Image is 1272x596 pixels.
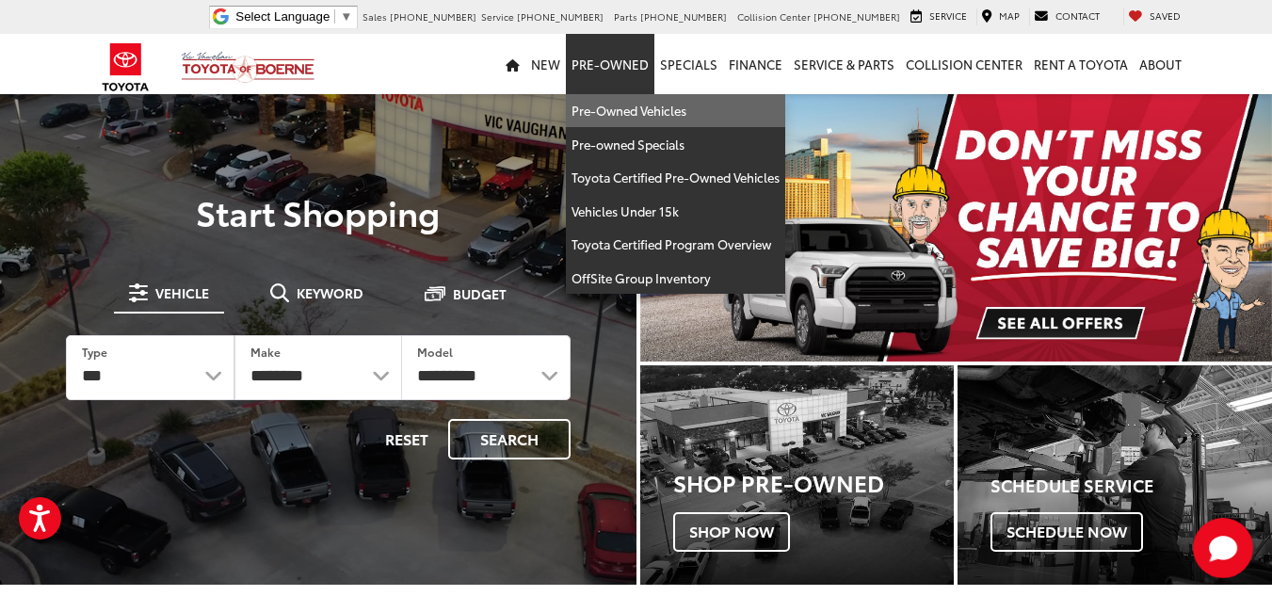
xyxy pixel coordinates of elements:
h4: Schedule Service [990,476,1272,495]
label: Make [250,344,281,360]
a: Contact [1029,8,1104,25]
a: Service & Parts: Opens in a new tab [788,34,900,94]
p: Start Shopping [40,193,597,231]
a: Toyota Certified Program Overview [566,228,785,262]
button: Reset [369,419,444,459]
span: Schedule Now [990,512,1143,552]
a: OffSite Group Inventory [566,262,785,295]
span: Collision Center [737,9,811,24]
button: Search [448,419,571,459]
span: [PHONE_NUMBER] [517,9,604,24]
span: [PHONE_NUMBER] [640,9,727,24]
label: Type [82,344,107,360]
a: Pre-Owned Vehicles [566,94,785,128]
a: Toyota Certified Pre-Owned Vehicles [566,161,785,195]
a: About [1134,34,1187,94]
span: Contact [1055,8,1100,23]
span: [PHONE_NUMBER] [390,9,476,24]
a: Map [976,8,1024,25]
a: New [525,34,566,94]
span: ​ [334,9,335,24]
img: Toyota [90,37,161,98]
button: Toggle Chat Window [1193,518,1253,578]
span: Vehicle [155,286,209,299]
a: Select Language​ [235,9,352,24]
div: Toyota [958,365,1272,586]
span: Parts [614,9,637,24]
span: Sales [362,9,387,24]
label: Model [417,344,453,360]
a: Pre-Owned [566,34,654,94]
span: Keyword [297,286,363,299]
svg: Start Chat [1193,518,1253,578]
span: Service [929,8,967,23]
span: Saved [1150,8,1181,23]
a: Schedule Service Schedule Now [958,365,1272,586]
a: Pre-owned Specials [566,128,785,162]
a: Finance [723,34,788,94]
span: ▼ [340,9,352,24]
span: Map [999,8,1020,23]
div: Toyota [640,365,955,586]
a: Vehicles Under 15k [566,195,785,229]
a: Shop Pre-Owned Shop Now [640,365,955,586]
a: Rent a Toyota [1028,34,1134,94]
span: Shop Now [673,512,790,552]
span: [PHONE_NUMBER] [813,9,900,24]
a: Collision Center [900,34,1028,94]
a: Home [500,34,525,94]
a: My Saved Vehicles [1123,8,1185,25]
span: Budget [453,287,507,300]
img: Vic Vaughan Toyota of Boerne [181,51,315,84]
a: Service [906,8,972,25]
h3: Shop Pre-Owned [673,470,955,494]
a: Specials [654,34,723,94]
span: Service [481,9,514,24]
span: Select Language [235,9,330,24]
